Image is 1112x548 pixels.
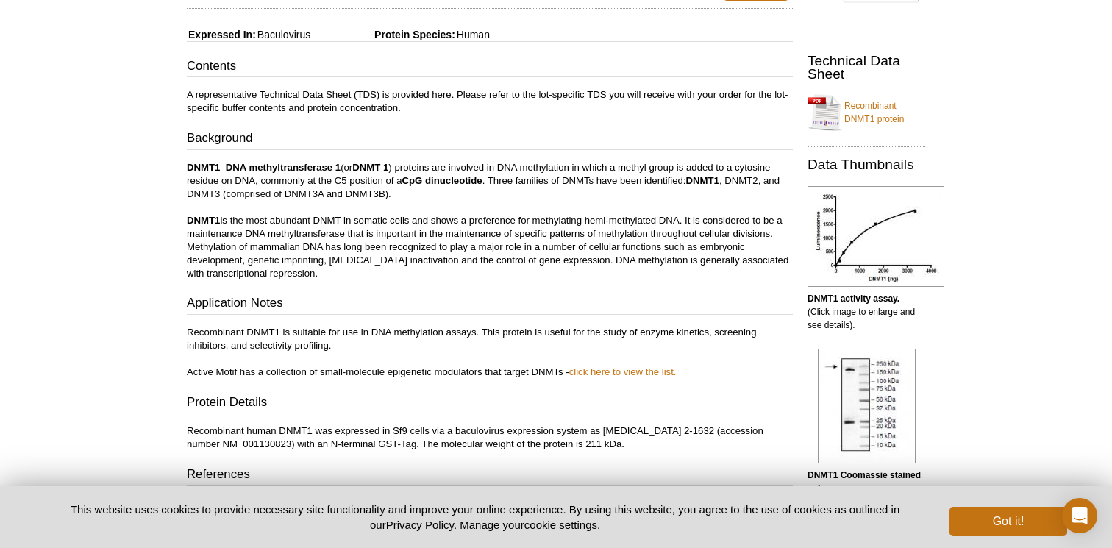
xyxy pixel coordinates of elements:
[226,162,341,173] strong: DNA methyltransferase 1
[352,162,388,173] strong: DNMT 1
[256,29,310,40] span: Baculovirus
[808,469,925,522] p: (Click image to enlarge and see details).
[187,215,220,226] strong: DNMT1
[187,88,793,115] p: A representative Technical Data Sheet (TDS) is provided here. Please refer to the lot-specific TD...
[808,158,925,171] h2: Data Thumbnails
[808,292,925,332] p: (Click image to enlarge and see details).
[187,394,793,414] h3: Protein Details
[808,470,921,494] b: DNMT1 Coomassie stained gel.
[386,519,454,531] a: Privacy Policy
[187,57,793,78] h3: Contents
[187,466,793,486] h3: References
[818,349,916,463] img: DNMT1 Coomassie gel
[187,161,793,280] p: – (or ) proteins are involved in DNA methylation in which a methyl group is added to a cytosine r...
[685,175,719,186] strong: DNMT1
[187,294,793,315] h3: Application Notes
[1062,498,1097,533] div: Open Intercom Messenger
[187,129,793,150] h3: Background
[187,162,220,173] strong: DNMT1
[455,29,490,40] span: Human
[808,54,925,81] h2: Technical Data Sheet
[187,424,793,451] p: Recombinant human DNMT1 was expressed in Sf9 cells via a baculovirus expression system as [MEDICA...
[187,326,793,379] p: Recombinant DNMT1 is suitable for use in DNA methylation assays. This protein is useful for the s...
[808,186,944,287] img: DNMT1 activity assay
[524,519,597,531] button: cookie settings
[569,366,677,377] a: click here to view the list.
[45,502,925,533] p: This website uses cookies to provide necessary site functionality and improve your online experie...
[187,29,256,40] span: Expressed In:
[313,29,455,40] span: Protein Species:
[808,293,899,304] b: DNMT1 activity assay.
[402,175,482,186] strong: CpG dinucleotide
[808,90,925,135] a: Recombinant DNMT1 protein
[949,507,1067,536] button: Got it!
